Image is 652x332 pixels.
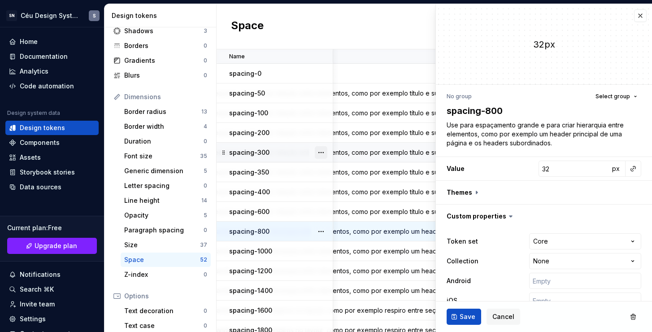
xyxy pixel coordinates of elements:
div: Design tokens [20,123,65,132]
div: Search ⌘K [20,285,54,294]
div: 52 [200,256,207,263]
div: Text case [124,321,204,330]
div: SN [6,10,17,21]
div: Design system data [7,109,60,117]
div: 32px [436,38,652,51]
a: Settings [5,312,99,326]
p: Name [229,53,245,60]
div: 5 [204,167,207,175]
a: Border width4 [121,119,211,134]
label: Android [447,276,471,285]
a: Invite team [5,297,99,311]
div: 0 [204,138,207,145]
div: Dimensions [124,92,207,101]
div: 0 [204,307,207,315]
p: spacing-800 [229,227,269,236]
a: Upgrade plan [7,238,97,254]
div: Z-index [124,270,204,279]
div: Current plan : Free [7,223,97,232]
div: Documentation [20,52,68,61]
a: Components [5,135,99,150]
textarea: Use para espaçamento grande e para criar hierarquia entre elementos, como por exemplo um header p... [445,119,639,149]
button: Select group [591,90,641,103]
a: Z-index0 [121,267,211,282]
p: spacing-1400 [229,286,273,295]
p: spacing-300 [229,148,269,157]
div: Duration [124,137,204,146]
p: spacing-350 [229,168,269,177]
div: Home [20,37,38,46]
a: Assets [5,150,99,165]
span: Upgrade plan [35,241,77,250]
button: Notifications [5,267,99,282]
p: spacing-0 [229,69,261,78]
div: 4 [204,123,207,130]
div: Design tokens [112,11,213,20]
p: spacing-100 [229,109,268,118]
div: 0 [204,322,207,329]
a: Home [5,35,99,49]
div: 13 [201,108,207,115]
div: 0 [204,182,207,189]
div: Code automation [20,82,74,91]
a: Design tokens [5,121,99,135]
div: Generic dimension [124,166,204,175]
div: Assets [20,153,41,162]
p: spacing-50 [229,89,265,98]
a: Data sources [5,180,99,194]
div: Text decoration [124,306,204,315]
a: Line height14 [121,193,211,208]
div: Paragraph spacing [124,226,204,235]
div: Size [124,240,200,249]
a: Analytics [5,64,99,79]
a: Generic dimension5 [121,164,211,178]
div: Storybook stories [20,168,75,177]
span: Cancel [492,312,514,321]
div: Notifications [20,270,61,279]
label: Collection [447,257,478,266]
p: spacing-600 [229,207,269,216]
div: Options [124,292,207,301]
a: Gradients0 [110,53,211,68]
label: Token set [447,237,478,246]
p: spacing-1200 [229,266,272,275]
a: Paragraph spacing0 [121,223,211,237]
div: Components [20,138,60,147]
div: Analytics [20,67,48,76]
div: 0 [204,42,207,49]
div: S [93,12,96,19]
button: Cancel [487,309,520,325]
span: px [612,165,620,172]
a: Shadows3 [110,24,211,38]
input: 0 [539,161,609,177]
textarea: spacing-800 [445,103,639,119]
div: 3 [204,27,207,35]
div: Letter spacing [124,181,204,190]
div: 35 [200,153,207,160]
a: Blurs0 [110,68,211,83]
h2: Space [231,18,264,35]
div: Space [124,255,200,264]
div: Gradients [124,56,204,65]
div: Line height [124,196,201,205]
input: Empty [529,273,641,289]
div: Data sources [20,183,61,192]
a: Border radius13 [121,105,211,119]
div: 37 [200,241,207,249]
a: Size37 [121,238,211,252]
p: spacing-200 [229,128,269,137]
div: 0 [204,72,207,79]
div: 14 [201,197,207,204]
a: Borders0 [110,39,211,53]
button: Save [447,309,481,325]
a: Text decoration0 [121,304,211,318]
div: Céu Design System [21,11,78,20]
div: Border width [124,122,204,131]
span: Save [460,312,475,321]
a: Space52 [121,253,211,267]
p: spacing-1600 [229,306,272,315]
label: iOS [447,296,457,305]
p: spacing-1000 [229,247,272,256]
div: Settings [20,315,46,323]
div: Opacity [124,211,204,220]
